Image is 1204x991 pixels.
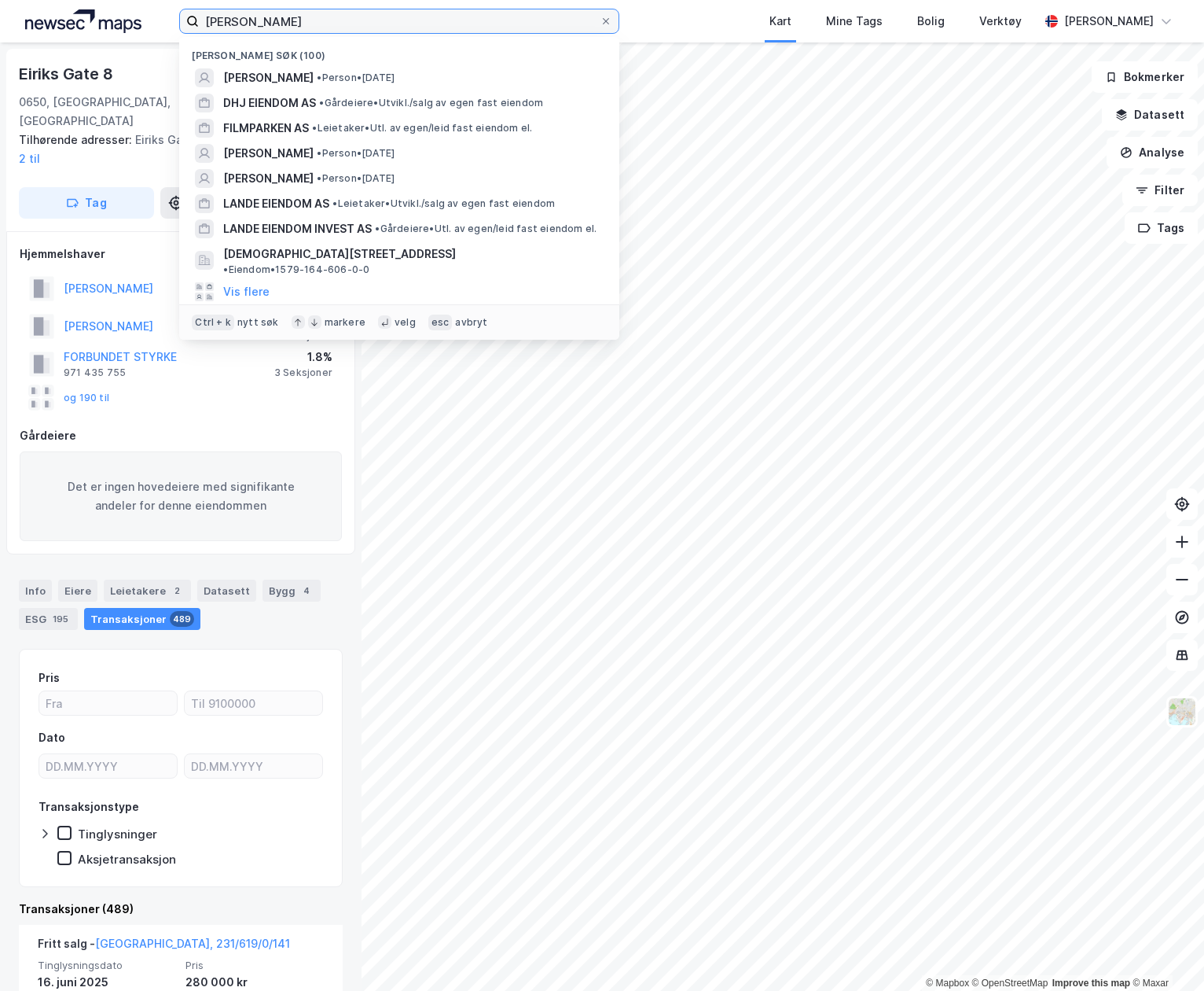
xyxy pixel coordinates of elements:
div: Pris [39,669,60,687]
span: DHJ EIENDOM AS [223,94,316,112]
a: [GEOGRAPHIC_DATA], 231/619/0/141 [95,937,290,950]
div: Verktøy [979,12,1022,31]
span: • [375,223,380,234]
button: Bokmerker [1092,61,1198,93]
button: Analyse [1107,137,1198,168]
div: 3 Seksjoner [274,367,332,379]
div: Det er ingen hovedeiere med signifikante andeler for denne eiendommen [20,451,342,541]
span: • [223,263,228,275]
span: LANDE EIENDOM INVEST AS [223,219,372,238]
span: • [319,97,324,109]
span: FILMPARKEN AS [223,119,309,138]
iframe: Chat Widget [1125,915,1204,991]
span: [PERSON_NAME] [223,68,314,87]
span: Tilhørende adresser: [19,133,135,146]
div: Eiriks Gate [STREET_ADDRESS] [19,131,330,168]
span: Person • [DATE] [317,172,395,185]
span: • [332,197,337,209]
input: DD.MM.YYYY [185,754,322,778]
span: Eiendom • 1579-164-606-0-0 [223,263,369,276]
div: Mine Tags [826,12,883,31]
div: 4 [299,583,314,599]
span: Gårdeiere • Utl. av egen/leid fast eiendom el. [375,223,596,235]
div: Transaksjonstype [39,798,139,816]
span: Person • [DATE] [317,72,395,84]
input: DD.MM.YYYY [39,754,177,778]
span: Leietaker • Utvikl./salg av egen fast eiendom [332,197,555,210]
span: Leietaker • Utl. av egen/leid fast eiendom el. [312,122,532,134]
span: [DEMOGRAPHIC_DATA][STREET_ADDRESS] [223,245,456,263]
div: [PERSON_NAME] [1064,12,1154,31]
div: Fritt salg - [38,934,290,960]
div: 489 [170,611,194,627]
div: Gårdeiere [20,426,342,445]
button: Filter [1122,175,1198,206]
div: velg [395,316,416,329]
div: Hjemmelshaver [20,245,342,263]
div: Kart [769,12,791,31]
span: Person • [DATE] [317,147,395,160]
span: Gårdeiere • Utvikl./salg av egen fast eiendom [319,97,543,109]
span: Pris [185,959,324,972]
div: 971 435 755 [64,367,126,379]
div: Eiriks Gate 8 [19,61,116,87]
input: Fra [39,691,177,715]
div: avbryt [455,316,487,329]
div: Dato [39,728,65,747]
div: 195 [50,611,72,627]
a: Mapbox [926,978,969,989]
div: ESG [19,608,78,630]
div: Bolig [917,12,945,31]
img: logo.a4113a55bc3d86da70a041830d287a7e.svg [25,9,141,33]
span: • [317,147,321,159]
div: Tinglysninger [78,827,157,842]
a: Improve this map [1052,978,1130,989]
div: Leietakere [104,580,191,602]
div: Eiere [58,580,97,602]
span: • [317,72,321,83]
span: [PERSON_NAME] [223,169,314,188]
div: Info [19,580,52,602]
span: [PERSON_NAME] [223,144,314,163]
button: Datasett [1102,99,1198,131]
span: • [312,122,317,134]
div: 0650, [GEOGRAPHIC_DATA], [GEOGRAPHIC_DATA] [19,93,218,131]
span: • [317,172,321,184]
div: Transaksjoner [84,608,200,630]
div: Bygg [262,580,321,602]
div: Datasett [197,580,256,602]
div: 2 [169,583,185,599]
div: [PERSON_NAME] søk (100) [179,37,619,65]
div: Aksjetransaksjon [78,852,176,867]
a: OpenStreetMap [972,978,1048,989]
button: Vis flere [223,282,270,301]
div: Transaksjoner (489) [19,900,343,919]
input: Søk på adresse, matrikkel, gårdeiere, leietakere eller personer [199,9,600,33]
div: nytt søk [237,316,279,329]
div: esc [428,315,453,330]
img: Z [1167,697,1197,727]
div: Ctrl + k [192,315,234,330]
input: Til 9100000 [185,691,322,715]
button: Tags [1125,212,1198,244]
div: 1.8% [274,348,332,367]
div: markere [325,316,365,329]
button: Tag [19,187,154,219]
span: Tinglysningsdato [38,959,176,972]
span: LANDE EIENDOM AS [223,194,329,213]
